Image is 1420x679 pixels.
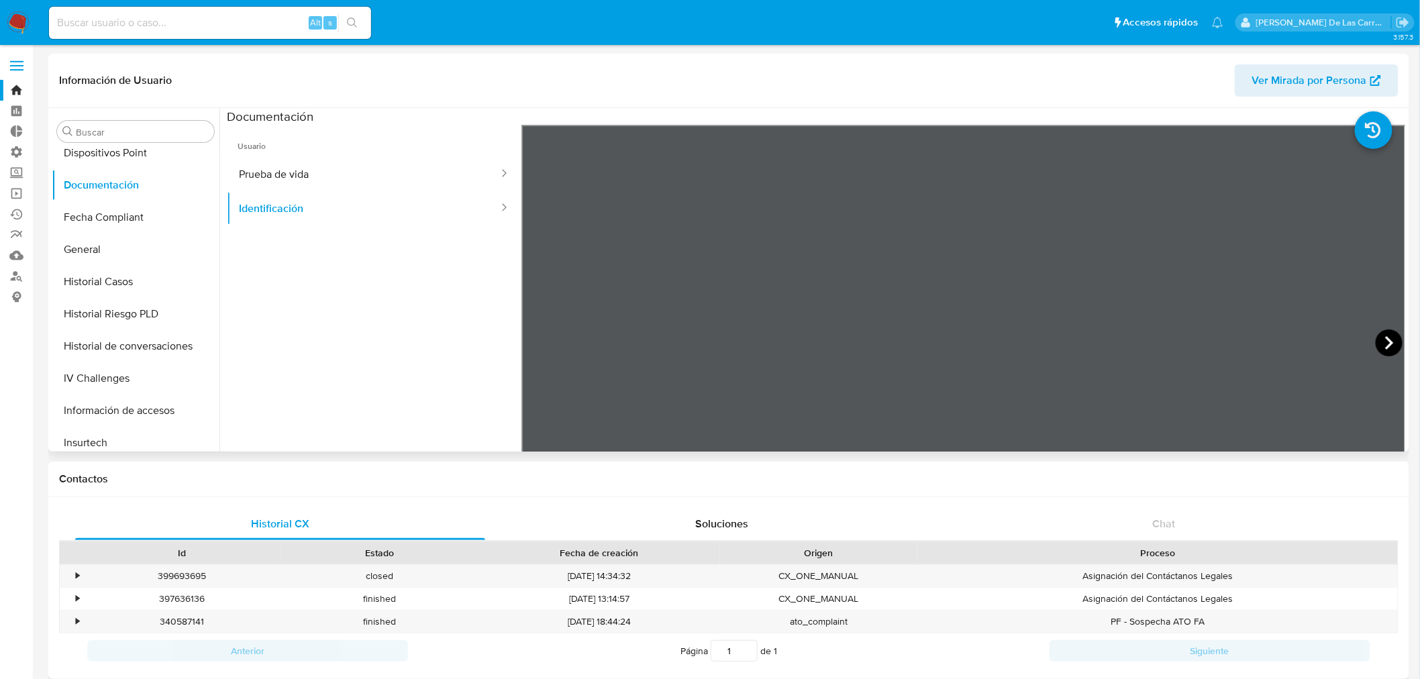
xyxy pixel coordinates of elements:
div: [DATE] 14:34:32 [478,565,720,587]
div: 397636136 [83,588,281,610]
div: finished [281,611,478,633]
div: [DATE] 18:44:24 [478,611,720,633]
div: 340587141 [83,611,281,633]
span: Chat [1153,516,1176,531]
div: CX_ONE_MANUAL [720,588,917,610]
span: Accesos rápidos [1123,15,1199,30]
span: Alt [310,16,321,29]
button: Documentación [52,169,219,201]
button: General [52,233,219,266]
div: Id [93,546,271,560]
div: closed [281,565,478,587]
span: Página de [680,640,777,662]
span: Soluciones [696,516,749,531]
h1: Contactos [59,472,1399,486]
div: • [76,570,79,582]
button: Ver Mirada por Persona [1235,64,1399,97]
button: Dispositivos Point [52,137,219,169]
input: Buscar [76,126,209,138]
button: Buscar [62,126,73,137]
div: [DATE] 13:14:57 [478,588,720,610]
div: Fecha de creación [487,546,711,560]
button: Insurtech [52,427,219,459]
div: ato_complaint [720,611,917,633]
div: Asignación del Contáctanos Legales [917,565,1398,587]
div: • [76,615,79,628]
span: 1 [774,644,777,658]
div: Proceso [927,546,1388,560]
span: Historial CX [251,516,309,531]
a: Salir [1396,15,1410,30]
button: Historial Casos [52,266,219,298]
button: Historial de conversaciones [52,330,219,362]
div: 399693695 [83,565,281,587]
div: Estado [290,546,468,560]
p: delfina.delascarreras@mercadolibre.com [1256,16,1392,29]
span: Ver Mirada por Persona [1252,64,1367,97]
div: • [76,592,79,605]
button: Historial Riesgo PLD [52,298,219,330]
button: Fecha Compliant [52,201,219,233]
button: IV Challenges [52,362,219,395]
div: CX_ONE_MANUAL [720,565,917,587]
input: Buscar usuario o caso... [49,14,371,32]
button: search-icon [338,13,366,32]
div: Asignación del Contáctanos Legales [917,588,1398,610]
a: Notificaciones [1212,17,1223,28]
div: Origen [729,546,908,560]
button: Información de accesos [52,395,219,427]
button: Anterior [87,640,408,662]
h1: Información de Usuario [59,74,172,87]
div: PF - Sospecha ATO FA [917,611,1398,633]
span: s [328,16,332,29]
button: Siguiente [1050,640,1370,662]
div: finished [281,588,478,610]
